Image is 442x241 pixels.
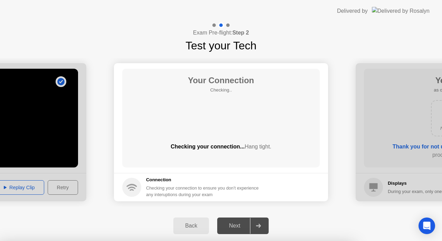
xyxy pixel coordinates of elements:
span: Hang tight. [244,144,271,150]
img: Delivered by Rosalyn [372,7,430,15]
h1: Test your Tech [185,37,257,54]
h1: Your Connection [188,74,254,87]
div: Checking your connection... [122,143,320,151]
div: Checking your connection to ensure you don’t experience any interuptions during your exam [146,185,263,198]
h4: Exam Pre-flight: [193,29,249,37]
div: Next [219,223,250,229]
div: Open Intercom Messenger [419,218,435,234]
h5: Checking.. [188,87,254,94]
h5: Connection [146,176,263,183]
b: Step 2 [232,30,249,36]
div: Delivered by [337,7,368,15]
div: Back [175,223,207,229]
